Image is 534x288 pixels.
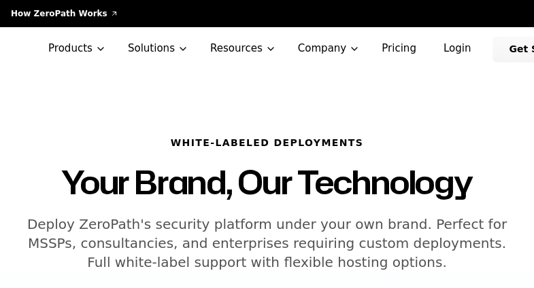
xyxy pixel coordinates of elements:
[11,8,118,19] a: How ZeroPath Works
[37,27,117,70] button: Products
[199,27,287,70] button: Resources
[287,27,371,70] button: Company
[11,8,107,19] span: How ZeroPath Works
[16,215,518,272] h5: Deploy ZeroPath's security platform under your own brand. Perfect for MSSPs, consultancies, and e...
[427,37,488,61] a: Login
[117,27,199,70] button: Solutions
[16,136,518,149] h6: White-labeled Deployments
[16,166,518,198] h1: Your Brand, Our Technology
[371,27,427,70] a: Pricing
